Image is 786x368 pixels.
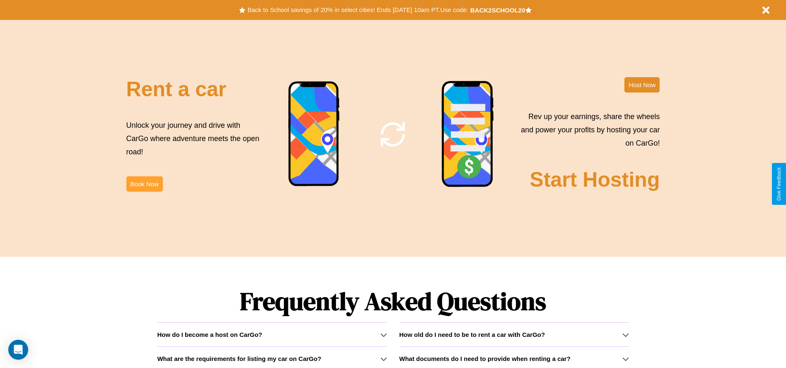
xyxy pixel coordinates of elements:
[470,7,525,14] b: BACK2SCHOOL20
[245,4,470,16] button: Back to School savings of 20% in select cities! Ends [DATE] 10am PT.Use code:
[399,331,545,338] h3: How old do I need to be to rent a car with CarGo?
[126,77,227,101] h2: Rent a car
[8,340,28,360] div: Open Intercom Messenger
[776,167,782,201] div: Give Feedback
[441,80,494,188] img: phone
[157,280,629,322] h1: Frequently Asked Questions
[157,331,262,338] h3: How do I become a host on CarGo?
[399,355,571,362] h3: What documents do I need to provide when renting a car?
[624,77,660,93] button: Host Now
[516,110,660,150] p: Rev up your earnings, share the wheels and power your profits by hosting your car on CarGo!
[288,81,340,188] img: phone
[126,176,163,192] button: Book Now
[157,355,321,362] h3: What are the requirements for listing my car on CarGo?
[126,119,262,159] p: Unlock your journey and drive with CarGo where adventure meets the open road!
[530,168,660,192] h2: Start Hosting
